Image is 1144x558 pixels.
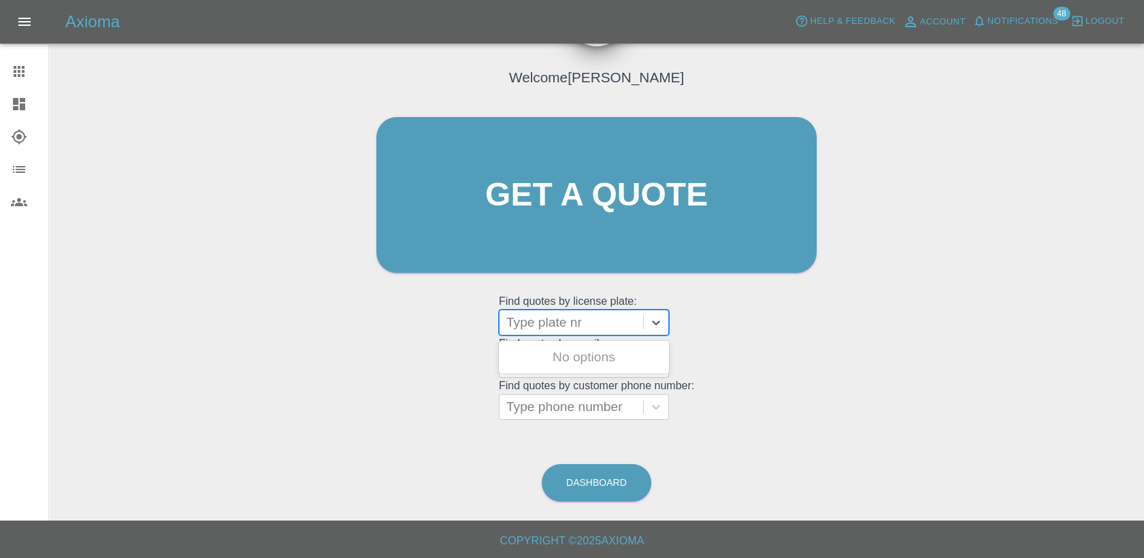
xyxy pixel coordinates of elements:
[542,464,651,502] a: Dashboard
[509,67,684,88] h4: Welcome [PERSON_NAME]
[920,14,966,30] span: Account
[791,11,898,32] button: Help & Feedback
[499,338,694,378] grid: Find quotes by email:
[969,11,1062,32] button: Notifications
[376,117,817,273] a: Get a quote
[899,11,969,33] a: Account
[499,295,694,335] grid: Find quotes by license plate:
[1053,7,1070,20] span: 48
[8,5,41,38] button: Open drawer
[1085,14,1124,29] span: Logout
[65,11,120,33] h5: Axioma
[987,14,1058,29] span: Notifications
[11,531,1133,551] h6: Copyright © 2025 Axioma
[810,14,895,29] span: Help & Feedback
[499,344,669,371] div: No options
[1067,11,1128,32] button: Logout
[499,380,694,420] grid: Find quotes by customer phone number:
